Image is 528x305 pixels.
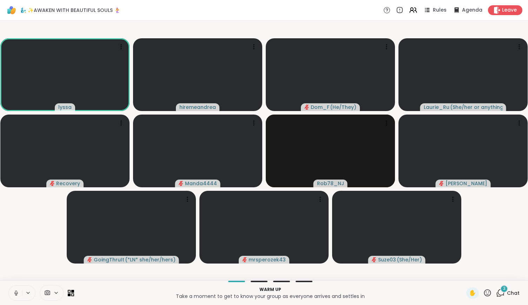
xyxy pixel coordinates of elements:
[311,104,329,111] span: Dom_F
[330,104,356,111] span: ( He/They )
[397,256,422,263] span: ( She/Her )
[424,104,449,111] span: Laurie_Ru
[125,256,176,263] span: ( *LN* she/her/hers )
[450,104,503,111] span: ( She/her or anything else )
[78,293,462,300] p: Take a moment to get to know your group as everyone arrives and settles in
[78,286,462,293] p: Warm up
[242,257,247,262] span: audio-muted
[433,7,447,14] span: Rules
[378,256,396,263] span: Suze03
[462,7,482,14] span: Agenda
[507,290,520,297] span: Chat
[87,257,92,262] span: audio-muted
[50,181,55,186] span: audio-muted
[439,181,444,186] span: audio-muted
[94,256,124,263] span: GoingThruIt
[445,180,487,187] span: [PERSON_NAME]
[6,4,18,16] img: ShareWell Logomark
[185,180,217,187] span: Manda4444
[179,181,184,186] span: audio-muted
[317,180,344,187] span: Rob78_NJ
[372,257,377,262] span: audio-muted
[298,115,363,187] img: Rob78_NJ
[502,7,517,14] span: Leave
[56,180,80,187] span: Recovery
[179,104,216,111] span: hiremeandrea
[304,105,309,110] span: audio-muted
[58,104,72,111] span: lyssa
[20,7,120,14] span: 🧞‍♂️ ✨AWAKEN WITH BEAUTIFUL SOULS 🧜‍♀️
[249,256,286,263] span: mrsperozek43
[503,286,506,292] span: 3
[469,289,476,297] span: ✋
